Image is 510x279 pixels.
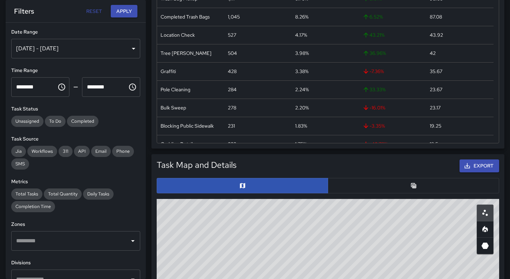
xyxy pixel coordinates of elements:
div: 87.08 [430,13,442,20]
span: Completion Time [11,203,55,209]
h6: Divisions [11,259,140,267]
span: Unassigned [11,118,43,124]
button: Scatterplot [477,205,494,221]
span: SMS [11,161,29,167]
span: -7.36 % [362,68,384,75]
div: Completed Trash Bags [161,13,210,20]
div: Daily Tasks [83,188,114,200]
button: Map [157,178,328,193]
svg: Scatterplot [481,209,489,217]
div: 311 [59,146,73,157]
button: 3D Heatmap [477,237,494,254]
div: To Do [45,116,66,127]
div: 19.25 [430,122,441,129]
h6: Metrics [11,178,140,186]
div: 3.38% [295,68,308,75]
div: 43.92 [430,31,443,38]
div: 222 [228,141,236,148]
svg: 3D Heatmap [481,242,489,250]
div: Total Tasks [11,188,42,200]
span: Completed [67,118,98,124]
span: 43.21 % [362,31,385,38]
span: -16.01 % [362,104,385,111]
span: Workflows [27,148,57,154]
button: Choose time, selected time is 11:59 PM [125,80,140,94]
span: Jia [11,148,26,154]
div: Completed [67,116,98,127]
div: Workflows [27,146,57,157]
div: 18.5 [430,141,438,148]
span: -3.35 % [362,122,385,129]
div: Blocking Public Sidewalk [161,122,214,129]
div: Curbline Detail [161,141,193,148]
button: Reset [83,5,105,18]
svg: Map [239,182,246,189]
div: 1.83% [295,122,307,129]
svg: Table [410,182,417,189]
svg: Heatmap [481,225,489,234]
div: Bulk Sweep [161,104,186,111]
button: Export [460,159,499,172]
div: 284 [228,86,237,93]
span: To Do [45,118,66,124]
div: Completion Time [11,201,55,212]
span: Daily Tasks [83,191,114,197]
div: API [74,146,90,157]
span: Phone [112,148,134,154]
h6: Zones [11,221,140,228]
button: Apply [111,5,137,18]
span: 33.33 % [362,86,386,93]
div: 23.17 [430,104,441,111]
h6: Date Range [11,28,140,36]
span: Total Quantity [44,191,82,197]
div: Jia [11,146,26,157]
button: Open [128,236,138,246]
h6: Filters [14,6,34,17]
div: 428 [228,68,237,75]
span: 311 [59,148,73,154]
div: Tree Wells [161,50,211,57]
div: Total Quantity [44,188,82,200]
div: Unassigned [11,116,43,127]
div: 2.20% [295,104,309,111]
h5: Task Map and Details [157,159,237,171]
button: Table [328,178,499,193]
h6: Time Range [11,67,140,74]
div: 2.24% [295,86,309,93]
div: SMS [11,158,29,170]
div: 504 [228,50,237,57]
div: 35.67 [430,68,442,75]
span: -42.78 % [362,141,388,148]
span: Email [91,148,111,154]
div: 23.67 [430,86,442,93]
div: 4.17% [295,31,307,38]
div: 42 [430,50,436,57]
span: API [74,148,90,154]
div: 278 [228,104,236,111]
div: 3.98% [295,50,309,57]
div: Phone [112,146,134,157]
div: 8.26% [295,13,308,20]
h6: Task Status [11,105,140,113]
div: 1,045 [228,13,240,20]
div: 527 [228,31,236,38]
span: 6.52 % [362,13,383,20]
span: Total Tasks [11,191,42,197]
span: 36.96 % [362,50,386,57]
div: [DATE] - [DATE] [11,39,140,58]
div: Graffiti [161,68,176,75]
div: Location Check [161,31,195,38]
div: Pole Cleaning [161,86,190,93]
button: Heatmap [477,221,494,238]
button: Choose time, selected time is 12:00 AM [55,80,69,94]
h6: Task Source [11,135,140,143]
div: 231 [228,122,235,129]
div: Email [91,146,111,157]
div: 1.75% [295,141,307,148]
